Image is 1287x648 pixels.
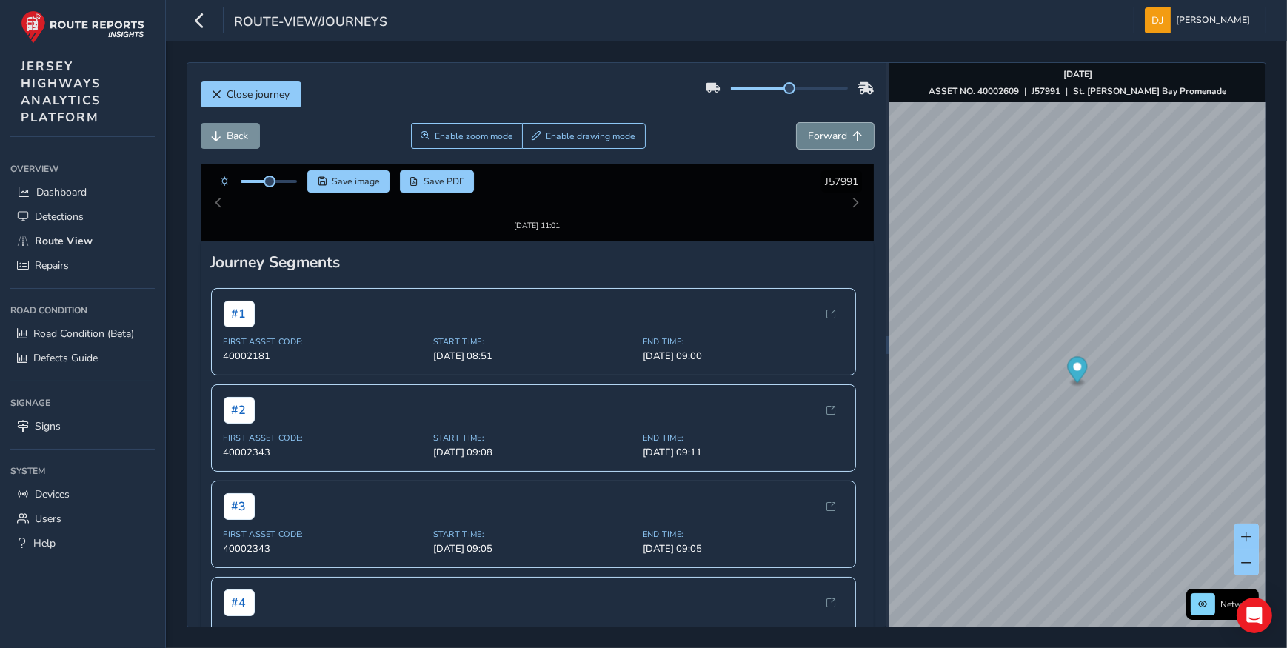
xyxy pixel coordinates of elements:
span: Devices [35,487,70,501]
span: [DATE] 09:39 [643,626,843,639]
strong: St. [PERSON_NAME] Bay Promenade [1073,85,1226,97]
span: [DATE] 08:51 [433,336,634,350]
span: End Time: [643,323,843,334]
span: J57991 [825,175,858,189]
span: Enable drawing mode [546,130,635,142]
img: Thumbnail frame [492,187,582,201]
span: Dashboard [36,185,87,199]
span: Enable zoom mode [435,130,513,142]
span: Close journey [227,87,290,101]
span: End Time: [643,612,843,624]
span: Detections [35,210,84,224]
span: 40002230 [224,626,424,639]
div: Map marker [1068,357,1088,387]
div: Road Condition [10,299,155,321]
span: [DATE] 09:05 [433,529,634,542]
span: Signs [35,419,61,433]
span: Road Condition (Beta) [33,327,134,341]
span: Network [1220,598,1254,610]
span: First Asset Code: [224,419,424,430]
div: System [10,460,155,482]
span: Back [227,129,249,143]
span: JERSEY HIGHWAYS ANALYTICS PLATFORM [21,58,101,126]
span: 40002181 [224,336,424,350]
a: Users [10,507,155,531]
a: Repairs [10,253,155,278]
span: Save image [332,176,380,187]
strong: [DATE] [1063,68,1092,80]
div: Overview [10,158,155,180]
div: Signage [10,392,155,414]
button: Forward [797,123,874,149]
span: # 1 [224,287,255,314]
a: Dashboard [10,180,155,204]
a: Road Condition (Beta) [10,321,155,346]
span: Start Time: [433,612,634,624]
a: Defects Guide [10,346,155,370]
button: Back [201,123,260,149]
span: [DATE] 09:32 [433,626,634,639]
span: Help [33,536,56,550]
span: Start Time: [433,515,634,527]
span: Repairs [35,258,69,273]
span: [DATE] 09:05 [643,529,843,542]
button: Close journey [201,81,301,107]
span: [DATE] 09:08 [433,432,634,446]
span: # 2 [224,384,255,410]
span: [DATE] 09:11 [643,432,843,446]
span: [PERSON_NAME] [1176,7,1250,33]
span: Forward [808,129,847,143]
div: Open Intercom Messenger [1237,598,1272,633]
button: [PERSON_NAME] [1145,7,1255,33]
span: Defects Guide [33,351,98,365]
strong: ASSET NO. 40002609 [929,85,1019,97]
img: diamond-layout [1145,7,1171,33]
img: rr logo [21,10,144,44]
span: First Asset Code: [224,515,424,527]
a: Signs [10,414,155,438]
div: [DATE] 11:01 [492,201,582,212]
div: | | [929,85,1226,97]
span: First Asset Code: [224,612,424,624]
span: Route View [35,234,93,248]
a: Detections [10,204,155,229]
span: End Time: [643,515,843,527]
a: Route View [10,229,155,253]
span: [DATE] 09:00 [643,336,843,350]
span: End Time: [643,419,843,430]
span: # 3 [224,480,255,507]
button: Zoom [411,123,523,149]
button: PDF [400,170,475,193]
span: Start Time: [433,323,634,334]
a: Help [10,531,155,555]
span: Start Time: [433,419,634,430]
div: Journey Segments [211,238,863,259]
span: 40002343 [224,432,424,446]
strong: J57991 [1032,85,1060,97]
button: Save [307,170,390,193]
span: route-view/journeys [234,13,387,33]
span: Save PDF [424,176,464,187]
span: 40002343 [224,529,424,542]
button: Draw [522,123,646,149]
span: # 4 [224,577,255,604]
a: Devices [10,482,155,507]
span: First Asset Code: [224,323,424,334]
span: Users [35,512,61,526]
